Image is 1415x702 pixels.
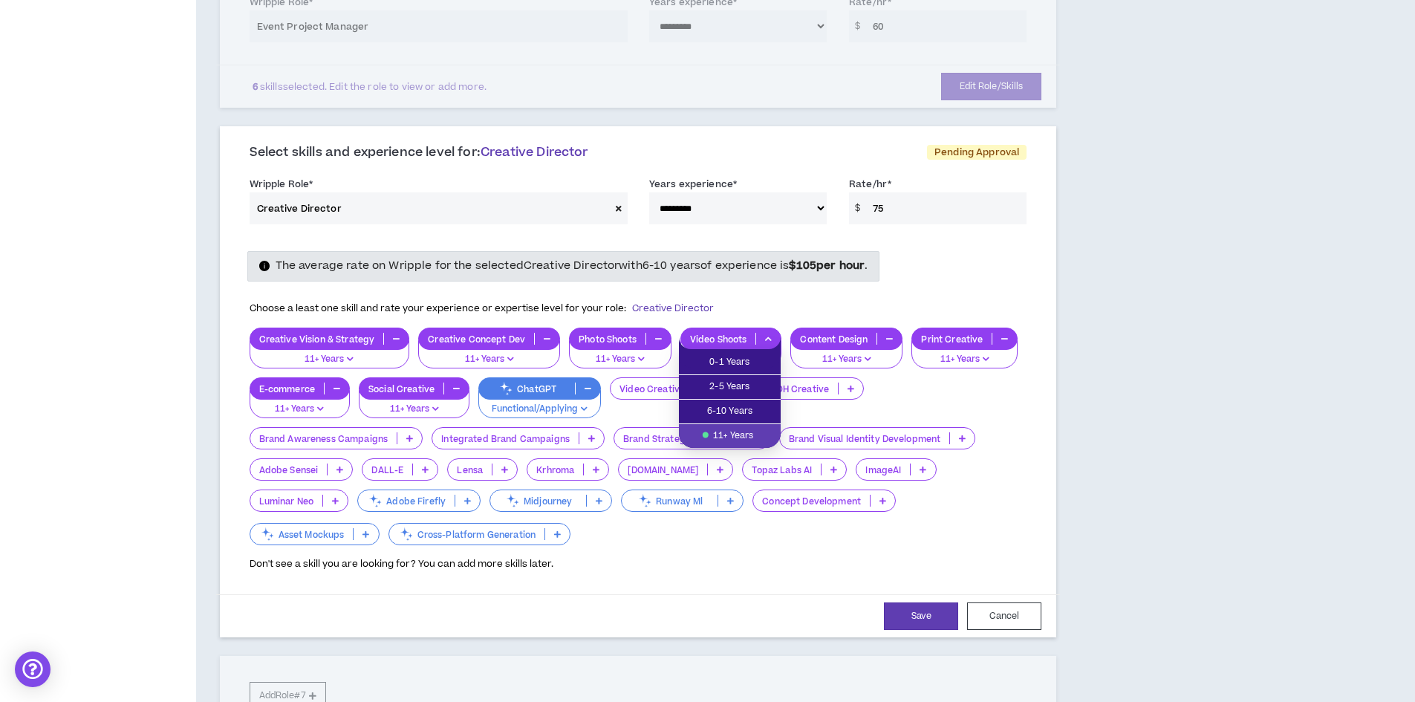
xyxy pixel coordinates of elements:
strong: $ 105 per hour [789,258,865,273]
button: 11+ Years [911,340,1018,368]
button: 11+ Years [250,340,410,368]
div: Open Intercom Messenger [15,651,51,687]
span: 0-1 Years [688,354,772,371]
p: Topaz Labs AI [743,464,821,475]
button: 11+ Years [359,390,469,418]
label: Rate/hr [849,172,891,196]
button: 11+ Years [569,340,671,368]
input: Ex. $75 [865,192,1027,224]
p: Content Design [791,334,876,345]
button: 11+ Years [790,340,902,368]
p: 11+ Years [800,353,893,366]
p: Lensa [448,464,492,475]
p: Brand Visual Identity Development [780,433,950,444]
p: Social Creative [360,383,443,394]
span: 11+ Years [688,428,772,444]
p: Asset Mockups [250,529,354,540]
p: Midjourney [490,495,586,507]
p: Brand Awareness Campaigns [250,433,397,444]
p: Digital OOH Creative [729,383,838,394]
p: 11+ Years [579,353,662,366]
p: 11+ Years [428,353,550,366]
p: 11+ Years [259,353,400,366]
span: Creative Director [632,302,714,315]
p: Creative Concept Dev [419,334,534,345]
button: Functional/Applying [478,390,601,418]
p: ChatGPT [479,383,575,394]
input: (e.g. User Experience, Visual & UI, Technical PM, etc.) [250,192,610,224]
span: Creative Director [481,143,588,161]
p: ImageAI [856,464,910,475]
p: Luminar Neo [250,495,323,507]
span: $ [849,192,866,224]
p: Video Creative [611,383,694,394]
p: Adobe Firefly [358,495,455,507]
span: 2-5 Years [688,379,772,395]
span: Choose a least one skill and rate your experience or expertise level for your role: [250,302,714,315]
span: info-circle [259,261,270,271]
p: Pending Approval [927,145,1027,160]
button: Save [884,602,958,630]
button: 11+ Years [250,390,350,418]
p: [DOMAIN_NAME] [619,464,707,475]
p: Runway Ml [622,495,718,507]
p: DALL-E [362,464,412,475]
p: Print Creative [912,334,992,345]
p: Concept Development [753,495,870,507]
p: 11+ Years [368,403,460,416]
p: Brand Strategy Definition [614,433,744,444]
p: Photo Shoots [570,334,645,345]
button: 11+ Years [418,340,560,368]
label: Wripple Role [250,172,313,196]
span: 6-10 Years [688,403,772,420]
p: Adobe Sensei [250,464,328,475]
p: E-commerce [250,383,324,394]
p: 11+ Years [921,353,1008,366]
p: Creative Vision & Strategy [250,334,384,345]
p: Video Shoots [681,334,756,345]
label: Years experience [649,172,737,196]
p: Krhroma [527,464,583,475]
p: Functional/Applying [488,403,591,416]
p: Cross-Platform Generation [389,529,545,540]
button: Cancel [967,602,1041,630]
p: 11+ Years [259,403,340,416]
span: Select skills and experience level for: [250,143,588,161]
span: Don't see a skill you are looking for? You can add more skills later. [250,557,553,571]
span: The average rate on Wripple for the selected Creative Director with 6-10 years of experience is . [276,258,868,273]
p: Integrated Brand Campaigns [432,433,579,444]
